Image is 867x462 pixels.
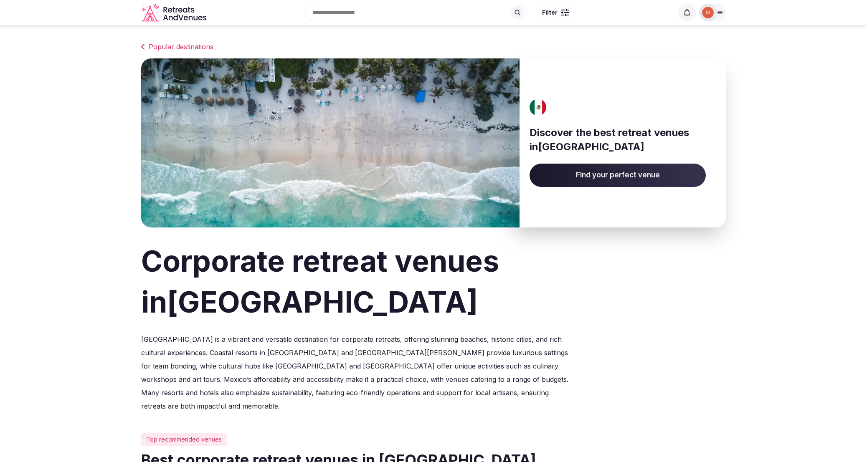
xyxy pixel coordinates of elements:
[702,7,714,18] img: Mark Fromson
[141,42,726,52] a: Popular destinations
[141,241,726,323] h1: Corporate retreat venues in [GEOGRAPHIC_DATA]
[537,5,575,20] button: Filter
[141,3,208,22] svg: Retreats and Venues company logo
[141,3,208,22] a: Visit the homepage
[141,333,569,413] p: [GEOGRAPHIC_DATA] is a vibrant and versatile destination for corporate retreats, offering stunnin...
[527,99,550,116] img: Mexico's flag
[141,58,520,227] img: Banner image for Mexico representative of the country
[530,164,706,187] a: Find your perfect venue
[530,126,706,154] h3: Discover the best retreat venues in [GEOGRAPHIC_DATA]
[141,433,227,446] div: Top recommended venues
[542,8,558,17] span: Filter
